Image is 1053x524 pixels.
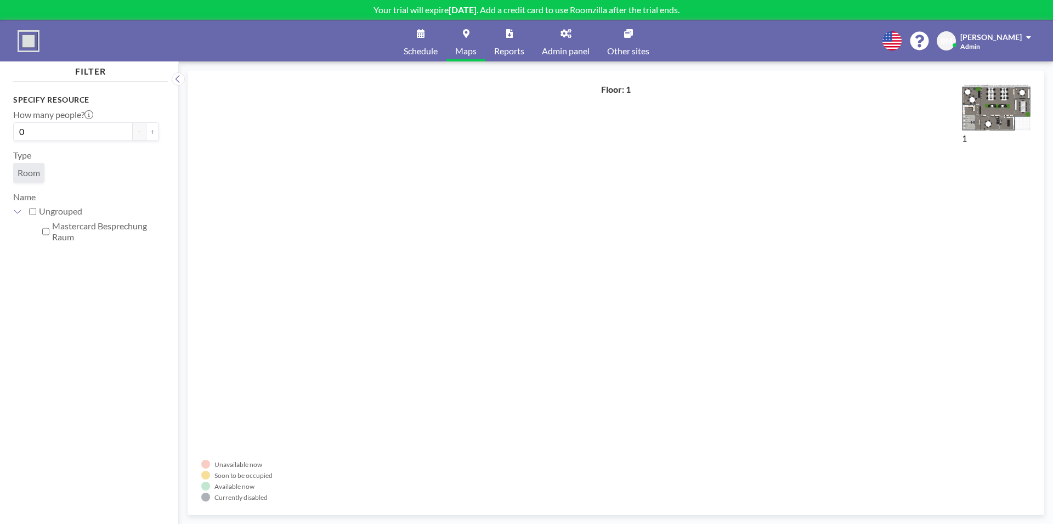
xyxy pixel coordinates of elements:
h4: Floor: 1 [601,84,631,95]
label: Type [13,150,31,161]
h3: Specify resource [13,95,159,105]
span: Other sites [607,47,649,55]
span: BM [941,36,953,46]
label: 1 [962,133,967,143]
div: Currently disabled [214,493,268,502]
a: Maps [446,20,485,61]
label: Mastercard Besprechung Raum [52,221,159,243]
a: Admin panel [533,20,598,61]
img: organization-logo [18,30,39,52]
a: Schedule [395,20,446,61]
span: Admin panel [542,47,590,55]
label: Name [13,191,36,202]
span: Room [18,167,40,178]
div: Soon to be occupied [214,471,273,480]
button: + [146,122,159,141]
img: ExemplaryFloorPlanRoomzilla.png [962,84,1031,131]
span: Reports [494,47,524,55]
button: - [133,122,146,141]
span: Maps [455,47,477,55]
div: Unavailable now [214,460,262,469]
span: [PERSON_NAME] [960,32,1022,42]
span: Admin [960,42,980,50]
a: Reports [485,20,533,61]
span: Schedule [404,47,438,55]
label: Ungrouped [39,206,159,217]
label: How many people? [13,109,93,120]
b: [DATE] [449,4,477,15]
h4: FILTER [13,61,168,77]
div: Available now [214,482,254,491]
a: Other sites [598,20,658,61]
